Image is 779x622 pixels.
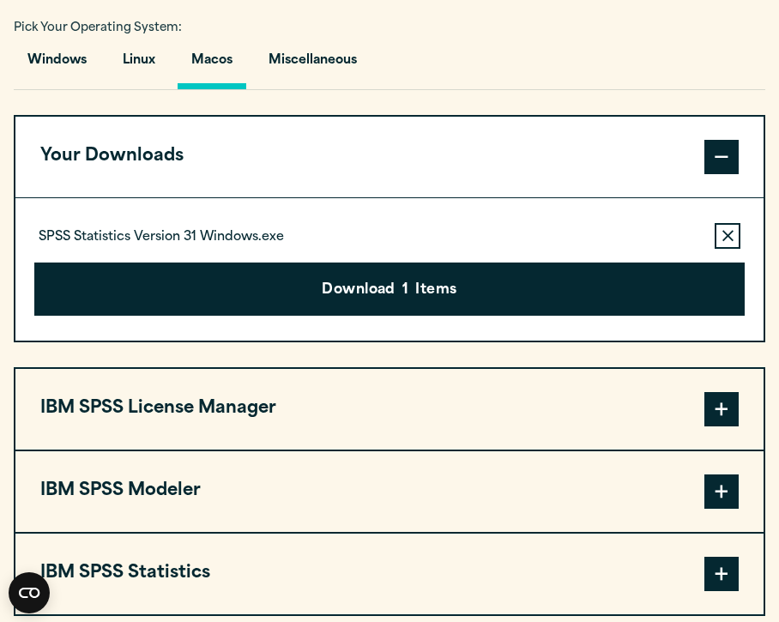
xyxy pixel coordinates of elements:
[39,229,284,246] p: SPSS Statistics Version 31 Windows.exe
[9,572,50,613] button: Open CMP widget
[15,369,764,450] button: IBM SPSS License Manager
[14,40,100,89] button: Windows
[178,40,246,89] button: Macos
[15,451,764,532] button: IBM SPSS Modeler
[109,40,169,89] button: Linux
[34,263,745,316] button: Download1Items
[402,280,408,302] span: 1
[15,117,764,197] button: Your Downloads
[15,534,764,614] button: IBM SPSS Statistics
[255,40,371,89] button: Miscellaneous
[14,22,182,33] span: Pick Your Operating System:
[15,197,764,341] div: Your Downloads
